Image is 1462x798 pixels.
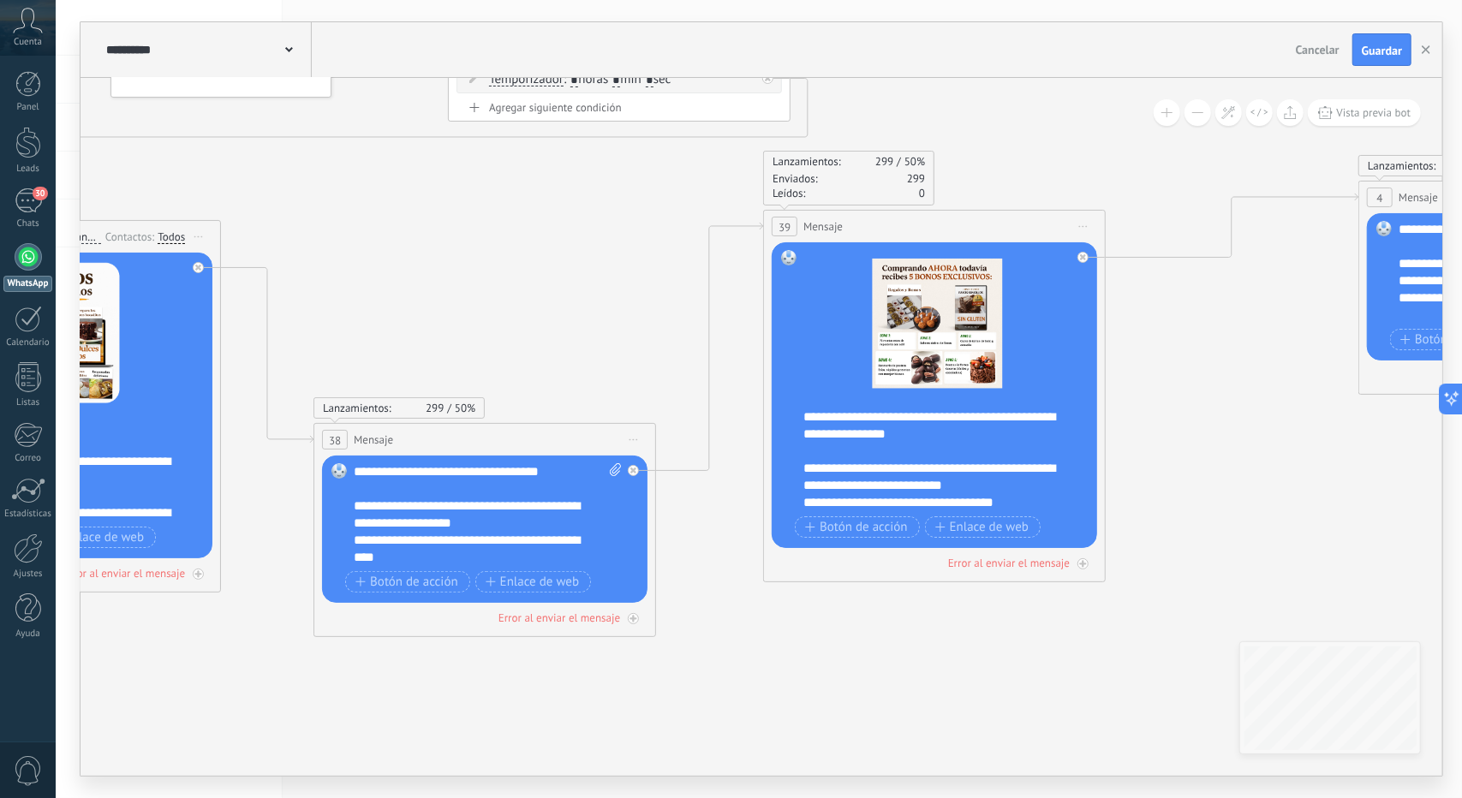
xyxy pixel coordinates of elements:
[3,164,53,175] div: Leads
[773,154,841,169] span: Lanzamientos:
[14,37,42,48] span: Cuenta
[1308,99,1422,126] button: Vista previa bot
[158,230,185,244] div: Todos
[455,401,475,415] span: 50%
[805,521,908,534] span: Botón de acción
[426,401,455,415] span: 299
[1377,191,1383,205] span: 4
[105,229,158,245] div: Contactos:
[795,516,920,538] button: Botón de acción
[904,154,925,169] span: 50%
[355,575,458,589] span: Botón de acción
[935,521,1029,534] span: Enlace de web
[919,186,925,200] span: 0
[779,220,791,235] span: 39
[803,250,1071,402] img: d6e048f4-8fc8-490a-96d8-99390ca4e010
[354,432,393,448] span: Mensaje
[3,509,53,520] div: Estadísticas
[3,218,53,229] div: Chats
[907,171,925,186] span: 299
[925,516,1041,538] button: Enlace de web
[51,531,144,545] span: Enlace de web
[3,569,53,580] div: Ajustes
[498,610,620,625] div: Error al enviar el mensaje
[1289,37,1346,63] button: Cancelar
[345,571,470,593] button: Botón de acción
[3,628,53,640] div: Ayuda
[40,527,156,548] button: Enlace de web
[457,100,782,115] div: Agregar siguiente condición
[3,397,53,408] div: Listas
[773,171,818,186] span: Enviados:
[1399,189,1438,205] span: Mensaje
[1362,45,1402,57] span: Guardar
[564,71,671,87] span: : horas min sec
[3,276,52,292] div: WhatsApp
[1368,158,1436,173] span: Lanzamientos:
[475,571,591,593] button: Enlace de web
[1352,33,1411,66] button: Guardar
[33,187,47,200] span: 30
[1337,105,1411,120] span: Vista previa bot
[1296,42,1340,57] span: Cancelar
[323,401,391,415] span: Lanzamientos:
[773,186,805,200] span: Leídos:
[3,102,53,113] div: Panel
[948,556,1070,570] div: Error al enviar el mensaje
[489,73,564,86] span: Temporizador
[486,575,579,589] span: Enlace de web
[3,337,53,348] div: Calendario
[803,218,843,235] span: Mensaje
[329,433,341,448] span: 38
[63,566,185,581] div: Error al enviar el mensaje
[875,154,904,169] span: 299
[3,453,53,464] div: Correo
